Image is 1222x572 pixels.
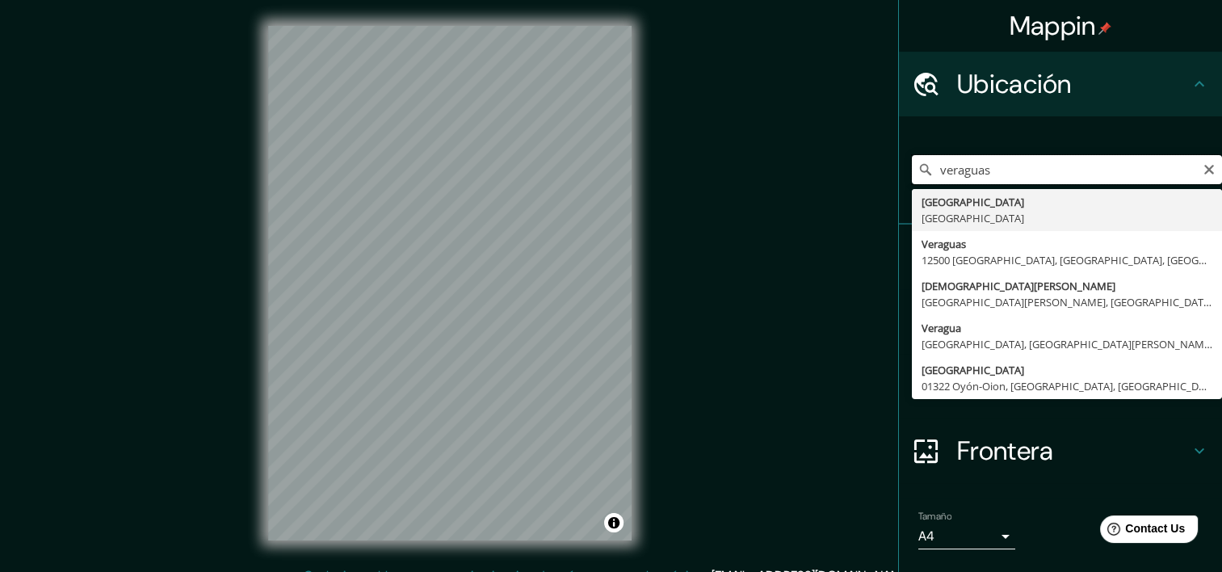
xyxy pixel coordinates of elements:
[899,354,1222,418] div: Diseño
[957,370,1190,402] h4: Diseño
[1010,9,1096,43] font: Mappin
[1203,161,1216,176] button: Claro
[922,252,1212,268] div: 12500 [GEOGRAPHIC_DATA], [GEOGRAPHIC_DATA], [GEOGRAPHIC_DATA]
[899,225,1222,289] div: Pines
[1098,22,1111,35] img: pin-icon.png
[1078,509,1204,554] iframe: Help widget launcher
[922,294,1212,310] div: [GEOGRAPHIC_DATA][PERSON_NAME], [GEOGRAPHIC_DATA], B1688, [GEOGRAPHIC_DATA]
[922,362,1212,378] div: [GEOGRAPHIC_DATA]
[957,435,1190,467] h4: Frontera
[268,26,632,540] canvas: Mapa
[918,524,1015,549] div: A4
[922,378,1212,394] div: 01322 Oyón-Oion, [GEOGRAPHIC_DATA], [GEOGRAPHIC_DATA]
[604,513,624,532] button: Alternar atribución
[899,289,1222,354] div: Estilo
[922,278,1212,294] div: [DEMOGRAPHIC_DATA][PERSON_NAME]
[918,510,951,524] label: Tamaño
[899,418,1222,483] div: Frontera
[922,320,1212,336] div: Veragua
[922,336,1212,352] div: [GEOGRAPHIC_DATA], [GEOGRAPHIC_DATA][PERSON_NAME], X5017, [GEOGRAPHIC_DATA]
[922,236,1212,252] div: Veraguas
[912,155,1222,184] input: Elige tu ciudad o área
[899,52,1222,116] div: Ubicación
[922,210,1212,226] div: [GEOGRAPHIC_DATA]
[922,194,1212,210] div: [GEOGRAPHIC_DATA]
[957,68,1190,100] h4: Ubicación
